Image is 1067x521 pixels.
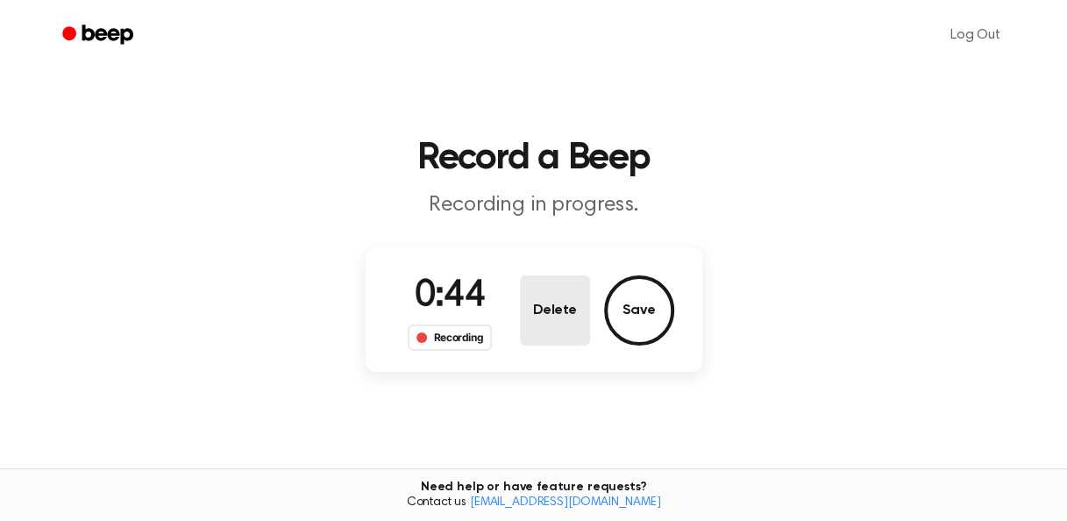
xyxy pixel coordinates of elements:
a: Log Out [933,14,1018,56]
span: Contact us [11,496,1056,511]
a: Beep [50,18,149,53]
div: Recording [408,325,493,351]
span: 0:44 [415,278,485,315]
a: [EMAIL_ADDRESS][DOMAIN_NAME] [470,496,661,509]
h1: Record a Beep [85,140,983,177]
button: Save Audio Record [604,275,674,346]
button: Delete Audio Record [520,275,590,346]
p: Recording in progress. [197,191,871,220]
